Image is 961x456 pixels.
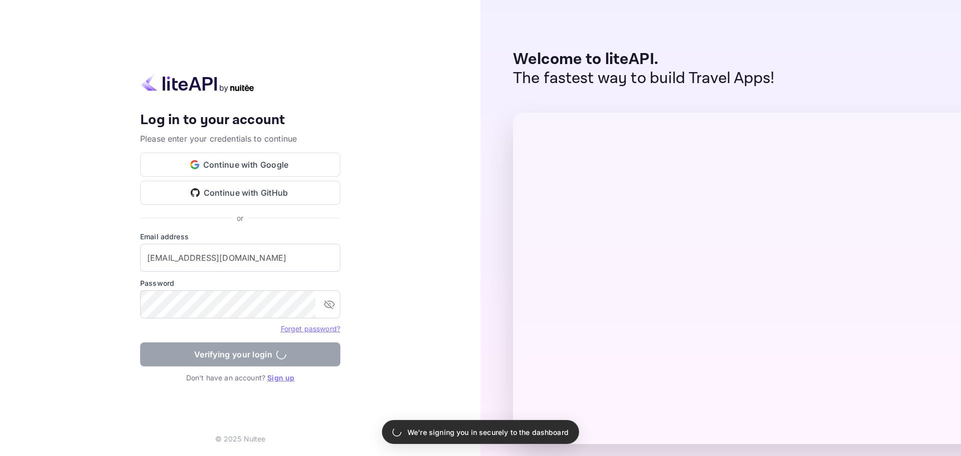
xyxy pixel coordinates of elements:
p: or [237,213,243,223]
a: Forget password? [281,324,340,333]
button: Continue with GitHub [140,181,340,205]
a: Sign up [267,373,294,382]
label: Email address [140,231,340,242]
p: Don't have an account? [140,372,340,383]
a: Forget password? [281,323,340,333]
img: liteapi [140,73,255,93]
p: © 2025 Nuitee [215,433,266,444]
p: Please enter your credentials to continue [140,133,340,145]
button: toggle password visibility [319,294,339,314]
p: The fastest way to build Travel Apps! [513,69,775,88]
p: We're signing you in securely to the dashboard [407,427,569,437]
input: Enter your email address [140,244,340,272]
h4: Log in to your account [140,112,340,129]
p: Welcome to liteAPI. [513,50,775,69]
label: Password [140,278,340,288]
button: Continue with Google [140,153,340,177]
